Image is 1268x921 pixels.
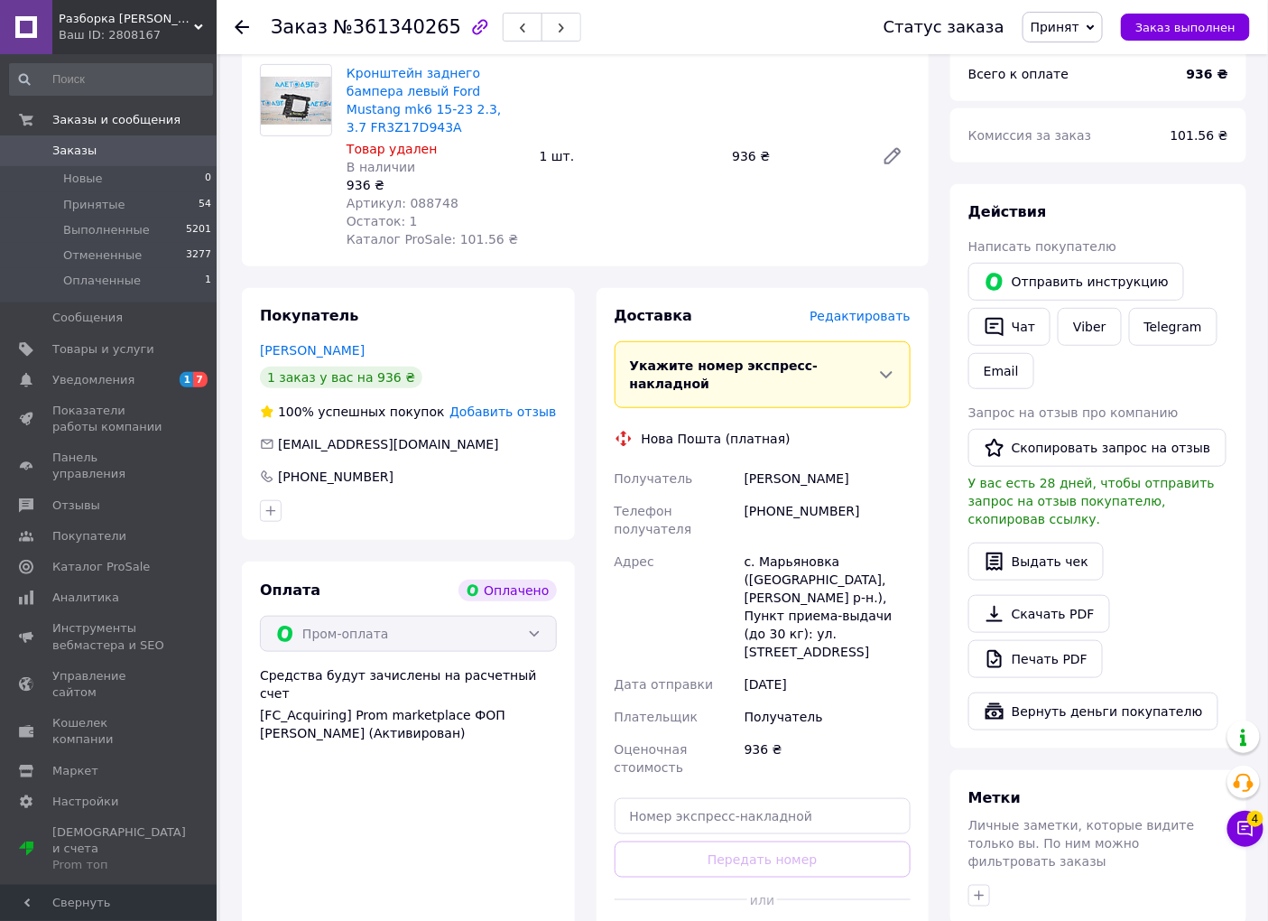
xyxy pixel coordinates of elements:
[725,144,867,169] div: 936 ₴
[261,77,331,125] img: Кронштейн заднего бампера левый Ford Mustang mk6 15-23 2.3, 3.7 FR3Z17D943A
[52,450,167,482] span: Панель управления
[637,430,795,448] div: Нова Пошта (платная)
[59,27,217,43] div: Ваш ID: 2808167
[347,142,438,156] span: Товар удален
[741,733,914,784] div: 936 ₴
[968,789,1021,806] span: Метки
[968,203,1047,220] span: Действия
[741,701,914,733] div: Получатель
[875,138,911,174] a: Редактировать
[52,857,186,873] div: Prom топ
[968,429,1226,467] button: Скопировать запрос на отзыв
[968,543,1104,581] button: Выдать чек
[52,763,98,779] span: Маркет
[193,372,208,387] span: 7
[1227,811,1263,847] button: Чат с покупателем4
[63,197,125,213] span: Принятые
[278,437,499,451] span: [EMAIL_ADDRESS][DOMAIN_NAME]
[52,668,167,701] span: Управление сайтом
[968,353,1034,389] button: Email
[199,197,211,213] span: 54
[347,160,415,174] span: В наличии
[968,128,1092,143] span: Комиссия за заказ
[968,405,1179,420] span: Запрос на отзыв про компанию
[741,668,914,701] div: [DATE]
[968,476,1215,526] span: У вас есть 28 дней, чтобы отправить запрос на отзыв покупателю, скопировав ссылку.
[52,143,97,159] span: Заказы
[333,16,461,38] span: №361340265
[205,171,211,187] span: 0
[52,559,150,575] span: Каталог ProSale
[741,545,914,668] div: с. Марьяновка ([GEOGRAPHIC_DATA], [PERSON_NAME] р-н.), Пункт приема-выдачи (до 30 кг): ул. [STREE...
[968,263,1184,301] button: Отправить инструкцию
[63,273,141,289] span: Оплаченные
[449,405,556,419] span: Добавить отзыв
[630,358,819,391] span: Укажите номер экспресс-накладной
[968,818,1195,869] span: Личные заметки, которые видите только вы. По ним можно фильтровать заказы
[260,706,557,742] div: [FC_Acquiring] Prom marketplace ФОП [PERSON_NAME] (Активирован)
[741,462,914,495] div: [PERSON_NAME]
[52,498,100,514] span: Отзывы
[276,468,395,486] div: [PHONE_NUMBER]
[1171,128,1228,143] span: 101.56 ₴
[52,620,167,653] span: Инструменты вебмастера и SEO
[63,171,103,187] span: Новые
[347,214,418,228] span: Остаток: 1
[615,677,714,692] span: Дата отправки
[968,67,1069,81] span: Всего к оплате
[260,666,557,742] div: Средства будут зачислены на расчетный счет
[1129,308,1217,346] a: Telegram
[1135,21,1236,34] span: Заказ выполнен
[186,222,211,238] span: 5201
[741,495,914,545] div: [PHONE_NUMBER]
[615,554,654,569] span: Адрес
[615,742,688,775] span: Оценочная стоимость
[278,405,314,419] span: 100%
[63,222,150,238] span: Выполненные
[52,403,167,435] span: Показатели работы компании
[1121,14,1250,41] button: Заказ выполнен
[615,798,912,834] input: Номер экспресс-накладной
[52,528,126,544] span: Покупатели
[1187,67,1228,81] b: 936 ₴
[968,640,1103,678] a: Печать PDF
[52,590,119,606] span: Аналитика
[615,504,692,536] span: Телефон получателя
[52,341,154,358] span: Товары и услуги
[968,239,1116,254] span: Написать покупателю
[1031,20,1079,34] span: Принят
[52,310,123,326] span: Сообщения
[347,196,458,210] span: Артикул: 088748
[260,367,422,388] div: 1 заказ у вас на 936 ₴
[747,891,777,909] span: или
[52,715,167,748] span: Кошелек компании
[884,18,1004,36] div: Статус заказа
[205,273,211,289] span: 1
[615,710,699,724] span: Плательщик
[615,307,693,324] span: Доставка
[1058,308,1121,346] a: Viber
[186,247,211,264] span: 3277
[63,247,142,264] span: Отмененные
[260,581,320,599] span: Оплата
[347,232,518,247] span: Каталог ProSale: 101.56 ₴
[52,794,118,810] span: Настройки
[260,403,445,421] div: успешных покупок
[615,471,693,486] span: Получатель
[260,343,365,358] a: [PERSON_NAME]
[52,372,134,388] span: Уведомления
[347,66,501,135] a: Кронштейн заднего бампера левый Ford Mustang mk6 15-23 2.3, 3.7 FR3Z17D943A
[235,18,249,36] div: Вернуться назад
[458,580,556,601] div: Оплачено
[52,824,186,874] span: [DEMOGRAPHIC_DATA] и счета
[260,307,358,324] span: Покупатель
[810,309,911,323] span: Редактировать
[968,595,1110,633] a: Скачать PDF
[532,144,726,169] div: 1 шт.
[968,308,1050,346] button: Чат
[968,693,1218,730] button: Вернуть деньги покупателю
[271,16,328,38] span: Заказ
[180,372,194,387] span: 1
[1247,807,1263,823] span: 4
[52,112,180,128] span: Заказы и сообщения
